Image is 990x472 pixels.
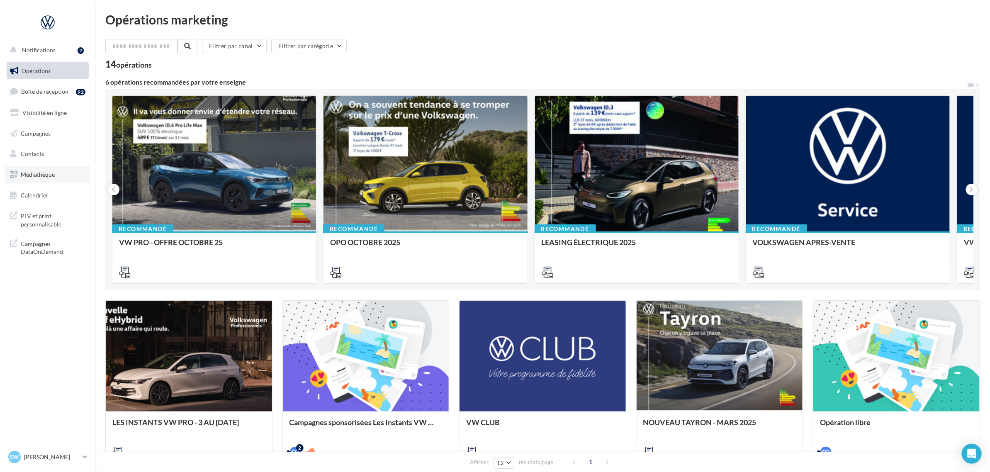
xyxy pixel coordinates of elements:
span: 1 [584,455,597,469]
span: Campagnes [21,129,51,136]
a: Visibilité en ligne [5,104,90,122]
div: OPO OCTOBRE 2025 [330,238,521,255]
span: Campagnes DataOnDemand [21,238,85,256]
button: Filtrer par canal [202,39,267,53]
span: 12 [497,460,504,466]
div: Opération libre [820,418,973,435]
div: LES INSTANTS VW PRO - 3 AU [DATE] [112,418,265,435]
span: PLV et print personnalisable [21,210,85,228]
a: Campagnes DataOnDemand [5,235,90,259]
button: 12 [494,457,515,469]
div: VW CLUB [466,418,619,435]
div: VW PRO - OFFRE OCTOBRE 25 [119,238,309,255]
div: LEASING ÉLECTRIQUE 2025 [542,238,732,255]
div: VOLKSWAGEN APRES-VENTE [753,238,943,255]
div: Open Intercom Messenger [962,444,982,464]
span: Médiathèque [21,171,55,178]
span: résultats/page [519,458,553,466]
a: PLV et print personnalisable [5,207,90,231]
span: Afficher [470,458,489,466]
span: SW [10,453,19,461]
a: Calendrier [5,187,90,204]
div: 6 opérations recommandées par votre enseigne [105,79,967,85]
button: Notifications 2 [5,41,87,59]
span: Notifications [22,46,56,54]
a: Campagnes [5,125,90,142]
span: Contacts [21,150,44,157]
div: 2 [78,47,84,54]
div: NOUVEAU TAYRON - MARS 2025 [643,418,796,435]
div: Recommandé [535,224,596,234]
span: Boîte de réception [21,88,68,95]
div: opérations [116,61,152,68]
p: [PERSON_NAME] [24,453,79,461]
div: Recommandé [112,224,173,234]
div: 92 [76,89,85,95]
a: Boîte de réception92 [5,83,90,100]
div: 2 [296,444,304,452]
div: Campagnes sponsorisées Les Instants VW Octobre [289,418,443,435]
a: SW [PERSON_NAME] [7,449,89,465]
div: Recommandé [323,224,384,234]
span: Visibilité en ligne [22,109,67,116]
button: Filtrer par catégorie [271,39,347,53]
span: Calendrier [21,192,49,199]
span: Opérations [22,67,51,74]
div: 14 [105,60,152,69]
a: Contacts [5,145,90,163]
div: Opérations marketing [105,13,980,26]
a: Médiathèque [5,166,90,183]
a: Opérations [5,62,90,80]
div: Recommandé [746,224,807,234]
